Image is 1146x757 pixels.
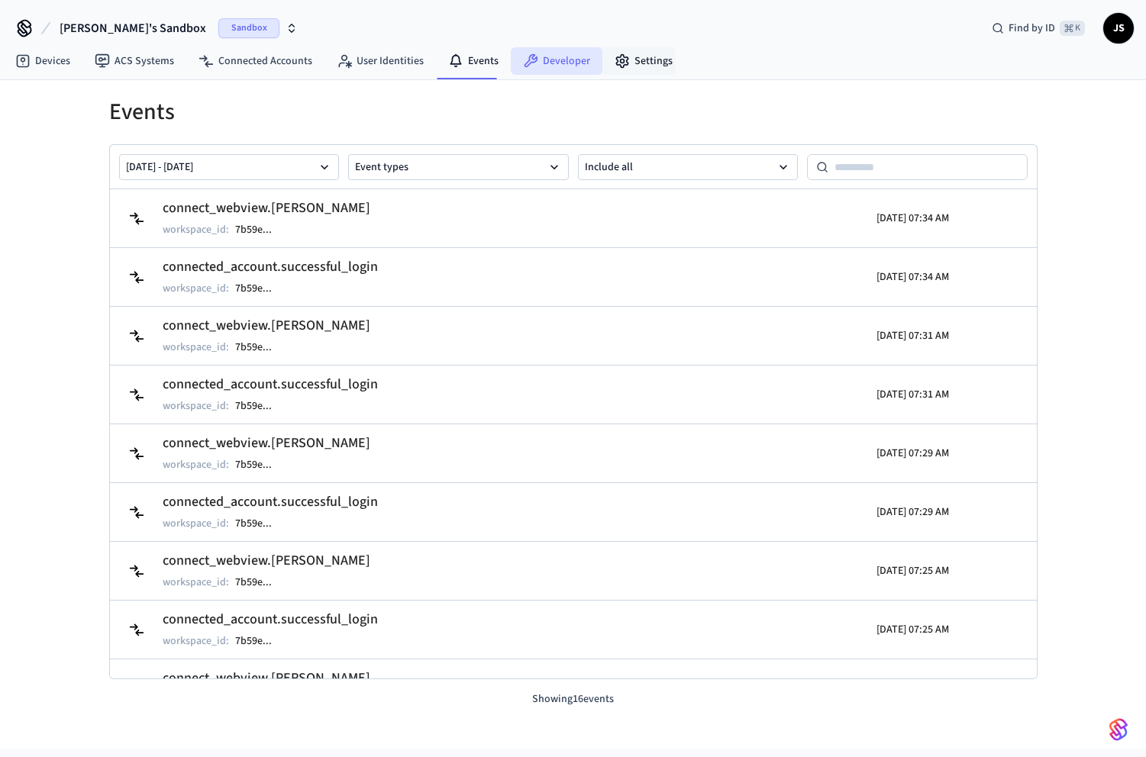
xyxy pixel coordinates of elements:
p: [DATE] 07:29 AM [876,504,949,520]
h2: connect_webview.[PERSON_NAME] [163,668,370,689]
p: workspace_id : [163,222,229,237]
button: 7b59e... [232,338,287,356]
a: Developer [511,47,602,75]
h2: connect_webview.[PERSON_NAME] [163,433,370,454]
h2: connect_webview.[PERSON_NAME] [163,198,370,219]
p: [DATE] 07:34 AM [876,269,949,285]
button: 7b59e... [232,456,287,474]
button: Include all [578,154,799,180]
a: Devices [3,47,82,75]
h2: connect_webview.[PERSON_NAME] [163,550,370,572]
a: Connected Accounts [186,47,324,75]
button: 7b59e... [232,632,287,650]
span: Find by ID [1009,21,1055,36]
span: ⌘ K [1060,21,1085,36]
p: [DATE] 07:25 AM [876,622,949,637]
span: Sandbox [218,18,279,38]
img: SeamLogoGradient.69752ec5.svg [1109,717,1128,742]
a: Settings [602,47,685,75]
button: 7b59e... [232,279,287,298]
a: ACS Systems [82,47,186,75]
button: 7b59e... [232,573,287,591]
p: [DATE] 07:31 AM [876,387,949,402]
h2: connect_webview.[PERSON_NAME] [163,315,370,337]
button: Event types [348,154,569,180]
p: workspace_id : [163,575,229,590]
p: workspace_id : [163,340,229,355]
p: workspace_id : [163,281,229,296]
h2: connected_account.successful_login [163,256,378,278]
h2: connected_account.successful_login [163,374,378,395]
p: [DATE] 07:29 AM [876,446,949,461]
p: workspace_id : [163,457,229,472]
button: 7b59e... [232,514,287,533]
span: JS [1105,14,1132,42]
button: JS [1103,13,1134,43]
p: workspace_id : [163,633,229,649]
button: 7b59e... [232,397,287,415]
span: [PERSON_NAME]'s Sandbox [60,19,206,37]
p: workspace_id : [163,398,229,414]
a: User Identities [324,47,436,75]
a: Events [436,47,511,75]
button: 7b59e... [232,221,287,239]
h1: Events [109,98,1038,126]
button: [DATE] - [DATE] [119,154,340,180]
p: [DATE] 07:34 AM [876,211,949,226]
p: workspace_id : [163,516,229,531]
p: [DATE] 07:31 AM [876,328,949,343]
div: Find by ID⌘ K [980,14,1097,42]
p: [DATE] 07:25 AM [876,563,949,578]
p: Showing 16 events [109,691,1038,707]
h2: connected_account.successful_login [163,491,378,513]
h2: connected_account.successful_login [163,609,378,630]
